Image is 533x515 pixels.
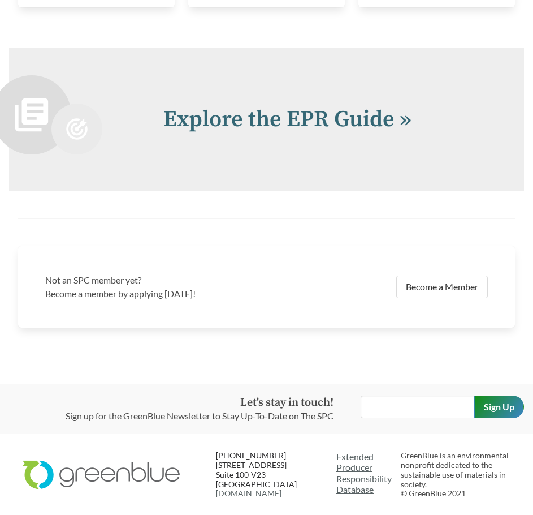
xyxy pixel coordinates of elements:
a: Become a Member [396,276,488,298]
input: Sign Up [474,396,524,418]
p: [PHONE_NUMBER] [STREET_ADDRESS] Suite 100-V23 [GEOGRAPHIC_DATA] [216,451,336,499]
a: Extended Producer ResponsibilityDatabase [336,451,392,495]
a: [DOMAIN_NAME] [216,488,281,498]
h3: Not an SPC member yet? [45,273,260,287]
a: Explore the EPR Guide » [163,105,411,134]
strong: Let's stay in touch! [240,396,333,410]
p: GreenBlue is an environmental nonprofit dedicated to the sustainable use of materials in society.... [401,451,510,499]
p: Sign up for the GreenBlue Newsletter to Stay Up-To-Date on The SPC [66,409,333,423]
p: Become a member by applying [DATE]! [45,287,260,301]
